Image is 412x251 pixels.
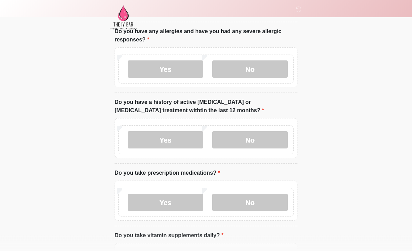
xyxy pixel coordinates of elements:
img: The IV Bar, LLC Logo [108,5,139,30]
label: Do you have a history of active [MEDICAL_DATA] or [MEDICAL_DATA] treatment withtin the last 12 mo... [115,98,297,115]
label: Yes [128,132,203,149]
label: Yes [128,194,203,211]
label: Do you have any allergies and have you had any severe allergic responses? [115,28,297,44]
label: Do you take prescription medications? [115,169,220,177]
label: No [212,132,288,149]
label: Do you take vitamin supplements daily? [115,232,224,240]
label: No [212,194,288,211]
label: No [212,61,288,78]
label: Yes [128,61,203,78]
